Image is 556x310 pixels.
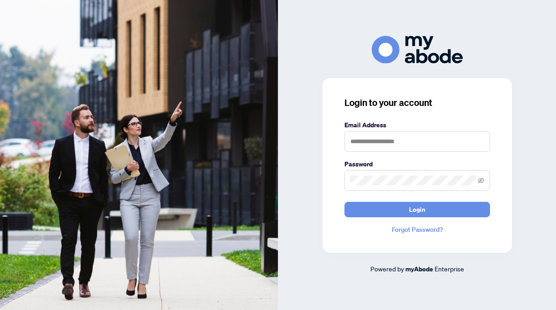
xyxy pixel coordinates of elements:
span: Powered by [370,265,404,273]
img: ma-logo [372,36,463,64]
span: Login [409,202,425,217]
a: myAbode [405,264,433,274]
span: Enterprise [435,265,464,273]
button: Login [344,202,490,217]
span: eye-invisible [478,177,484,184]
a: Forgot Password? [344,225,490,235]
h3: Login to your account [344,96,490,109]
label: Password [344,159,490,169]
label: Email Address [344,120,490,130]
